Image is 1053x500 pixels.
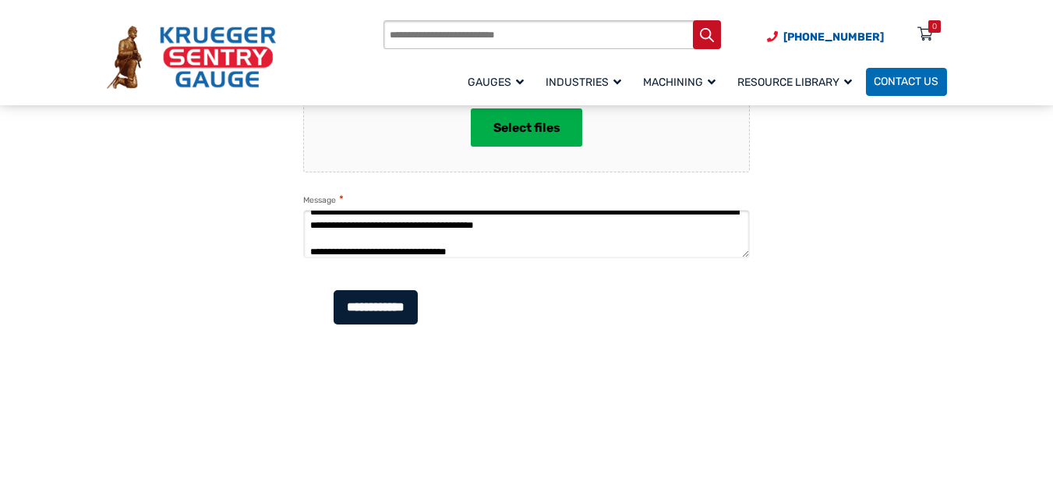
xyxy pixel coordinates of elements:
span: [PHONE_NUMBER] [783,30,884,44]
div: 0 [932,20,937,33]
span: Resource Library [737,76,852,89]
span: Machining [643,76,716,89]
a: Machining [635,66,730,98]
button: select files, file [471,108,582,147]
span: Contact Us [874,76,938,89]
a: Gauges [460,66,538,98]
span: Industries [546,76,621,89]
img: Krueger Sentry Gauge [107,26,276,88]
span: Gauges [468,76,524,89]
a: Industries [538,66,635,98]
a: Resource Library [730,66,866,98]
a: Contact Us [866,68,947,96]
a: Phone Number (920) 434-8860 [767,29,884,45]
label: Message [303,193,343,207]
